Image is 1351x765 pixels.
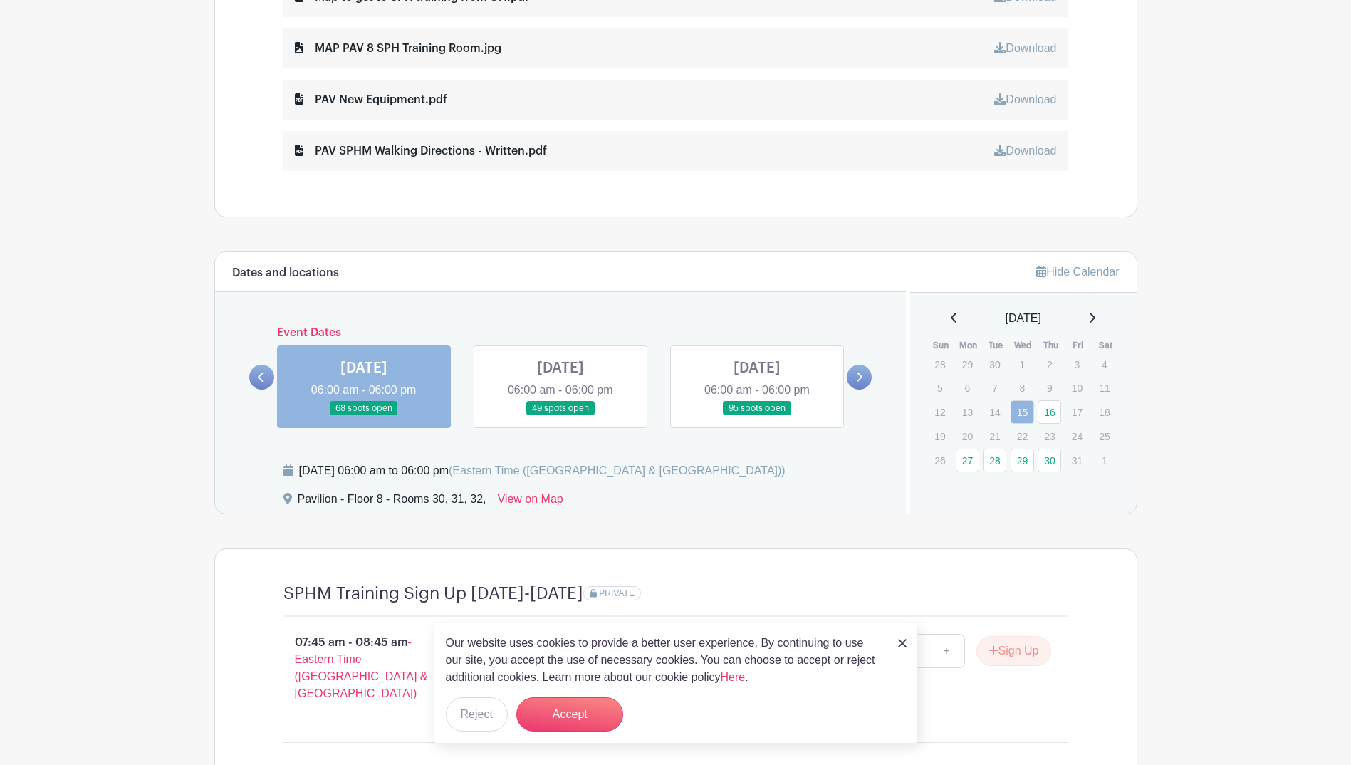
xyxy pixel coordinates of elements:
[516,697,623,732] button: Accept
[498,491,563,514] a: View on Map
[1038,353,1061,375] p: 2
[956,401,979,423] p: 13
[1065,401,1089,423] p: 17
[261,628,469,708] p: 07:45 am - 08:45 am
[976,636,1051,666] button: Sign Up
[446,635,883,686] p: Our website uses cookies to provide a better user experience. By continuing to use our site, you ...
[721,671,746,683] a: Here
[1036,266,1119,278] a: Hide Calendar
[1011,400,1034,424] a: 15
[983,449,1006,472] a: 28
[298,491,486,514] div: Pavilion - Floor 8 - Rooms 30, 31, 32,
[1092,425,1116,447] p: 25
[983,377,1006,399] p: 7
[446,697,508,732] button: Reject
[1065,425,1089,447] p: 24
[928,449,951,472] p: 26
[1010,338,1038,353] th: Wed
[449,464,786,477] span: (Eastern Time ([GEOGRAPHIC_DATA] & [GEOGRAPHIC_DATA]))
[983,353,1006,375] p: 30
[232,266,339,280] h6: Dates and locations
[955,338,983,353] th: Mon
[274,326,847,340] h6: Event Dates
[1065,449,1089,472] p: 31
[1011,353,1034,375] p: 1
[1065,377,1089,399] p: 10
[956,377,979,399] p: 6
[1038,425,1061,447] p: 23
[1092,377,1116,399] p: 11
[1092,353,1116,375] p: 4
[1011,425,1034,447] p: 22
[295,91,447,108] div: PAV New Equipment.pdf
[956,353,979,375] p: 29
[299,462,786,479] div: [DATE] 06:00 am to 06:00 pm
[983,401,1006,423] p: 14
[1092,338,1120,353] th: Sat
[983,425,1006,447] p: 21
[1037,338,1065,353] th: Thu
[1038,377,1061,399] p: 9
[295,636,428,699] span: - Eastern Time ([GEOGRAPHIC_DATA] & [GEOGRAPHIC_DATA])
[1092,449,1116,472] p: 1
[928,353,951,375] p: 28
[295,142,547,160] div: PAV SPHM Walking Directions - Written.pdf
[1038,449,1061,472] a: 30
[1038,400,1061,424] a: 16
[928,377,951,399] p: 5
[982,338,1010,353] th: Tue
[927,338,955,353] th: Sun
[1065,338,1092,353] th: Fri
[994,42,1056,54] a: Download
[994,93,1056,105] a: Download
[283,583,583,604] h4: SPHM Training Sign Up [DATE]-[DATE]
[994,145,1056,157] a: Download
[929,634,964,668] a: +
[1065,353,1089,375] p: 3
[599,588,635,598] span: PRIVATE
[898,639,907,647] img: close_button-5f87c8562297e5c2d7936805f587ecaba9071eb48480494691a3f1689db116b3.svg
[956,449,979,472] a: 27
[928,425,951,447] p: 19
[956,425,979,447] p: 20
[1006,310,1041,327] span: [DATE]
[1011,449,1034,472] a: 29
[295,40,501,57] div: MAP PAV 8 SPH Training Room.jpg
[928,401,951,423] p: 12
[1092,401,1116,423] p: 18
[1011,377,1034,399] p: 8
